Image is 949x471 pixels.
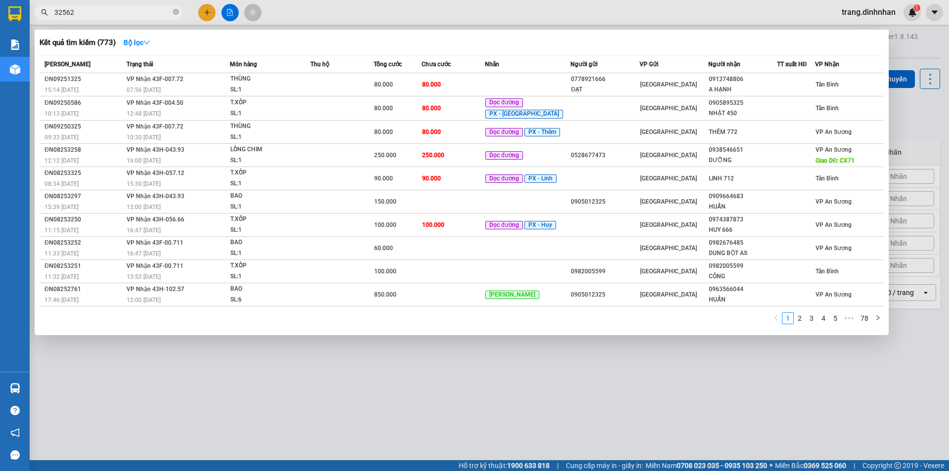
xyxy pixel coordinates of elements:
[127,170,184,176] span: VP Nhận 43H-057.12
[10,64,20,75] img: warehouse-icon
[44,238,124,248] div: ĐN08253252
[816,105,839,112] span: Tân Bình
[127,227,161,234] span: 16:47 [DATE]
[794,312,806,324] li: 2
[571,266,639,277] div: 0982005599
[571,290,639,300] div: 0905012325
[524,128,560,137] span: PX - Thêm
[10,40,20,50] img: solution-icon
[230,144,304,155] div: LỒNG CHIM
[524,221,556,230] span: PX - Huy
[44,284,124,295] div: ĐN08252761
[374,81,393,88] span: 80.000
[858,313,871,324] a: 78
[485,151,523,160] span: Dọc đường
[816,245,852,252] span: VP An Sương
[794,313,805,324] a: 2
[485,61,499,68] span: Nhãn
[44,273,79,280] span: 11:32 [DATE]
[230,178,304,189] div: SL: 1
[143,39,150,46] span: down
[230,168,304,178] div: T.XỐP
[485,110,563,119] span: PX - [GEOGRAPHIC_DATA]
[709,85,776,95] div: A HẠNH
[44,180,79,187] span: 08:34 [DATE]
[230,225,304,236] div: SL: 1
[44,191,124,202] div: ĐN08253297
[230,248,304,259] div: SL: 1
[230,132,304,143] div: SL: 1
[44,214,124,225] div: ĐN08253250
[127,239,183,246] span: VP Nhận 43F-00.711
[422,128,441,135] span: 80.000
[230,61,257,68] span: Món hàng
[709,108,776,119] div: NHẬT 450
[374,175,393,182] span: 90.000
[230,284,304,295] div: BAO
[124,39,150,46] strong: Bộ lọc
[640,268,697,275] span: [GEOGRAPHIC_DATA]
[44,98,124,108] div: ĐN09250586
[816,221,852,228] span: VP An Sương
[708,61,740,68] span: Người nhận
[127,204,161,211] span: 12:00 [DATE]
[10,450,20,460] span: message
[374,291,396,298] span: 850.000
[127,250,161,257] span: 16:47 [DATE]
[422,221,444,228] span: 100.000
[8,6,21,21] img: logo-vxr
[230,74,304,85] div: THÙNG
[816,175,839,182] span: Tân Bình
[422,81,441,88] span: 80.000
[10,406,20,415] span: question-circle
[127,99,183,106] span: VP Nhận 43F-004.50
[816,81,839,88] span: Tân Bình
[374,61,402,68] span: Tổng cước
[816,128,852,135] span: VP An Sương
[709,202,776,212] div: HUẤN
[709,145,776,155] div: 0938546651
[875,315,881,321] span: right
[44,110,79,117] span: 10:13 [DATE]
[571,74,639,85] div: 0778921666
[127,157,161,164] span: 16:00 [DATE]
[709,238,776,248] div: 0982676485
[872,312,884,324] button: right
[44,134,79,141] span: 09:33 [DATE]
[485,291,539,300] span: [PERSON_NAME]
[709,225,776,235] div: HUY 666
[374,152,396,159] span: 250.000
[127,123,183,130] span: VP Nhận 43F-007.72
[816,198,852,205] span: VP An Sương
[44,168,124,178] div: ĐN08253325
[44,261,124,271] div: ĐN08253251
[10,428,20,437] span: notification
[640,221,697,228] span: [GEOGRAPHIC_DATA]
[818,312,829,324] li: 4
[709,261,776,271] div: 0982005599
[44,86,79,93] span: 15:14 [DATE]
[230,202,304,213] div: SL: 1
[782,312,794,324] li: 1
[806,313,817,324] a: 3
[127,61,153,68] span: Trạng thái
[841,312,857,324] li: Next 5 Pages
[44,74,124,85] div: ĐN09251325
[571,85,639,95] div: ĐẠT
[816,291,852,298] span: VP An Sương
[374,198,396,205] span: 150.000
[10,383,20,393] img: warehouse-icon
[41,9,48,16] span: search
[485,98,523,107] span: Dọc đường
[841,312,857,324] span: •••
[230,97,304,108] div: T.XỐP
[782,313,793,324] a: 1
[230,85,304,95] div: SL: 1
[815,61,839,68] span: VP Nhận
[127,110,161,117] span: 12:48 [DATE]
[770,312,782,324] li: Previous Page
[310,61,329,68] span: Thu hộ
[709,271,776,282] div: CÔNG
[230,271,304,282] div: SL: 1
[127,193,184,200] span: VP Nhận 43H-043.93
